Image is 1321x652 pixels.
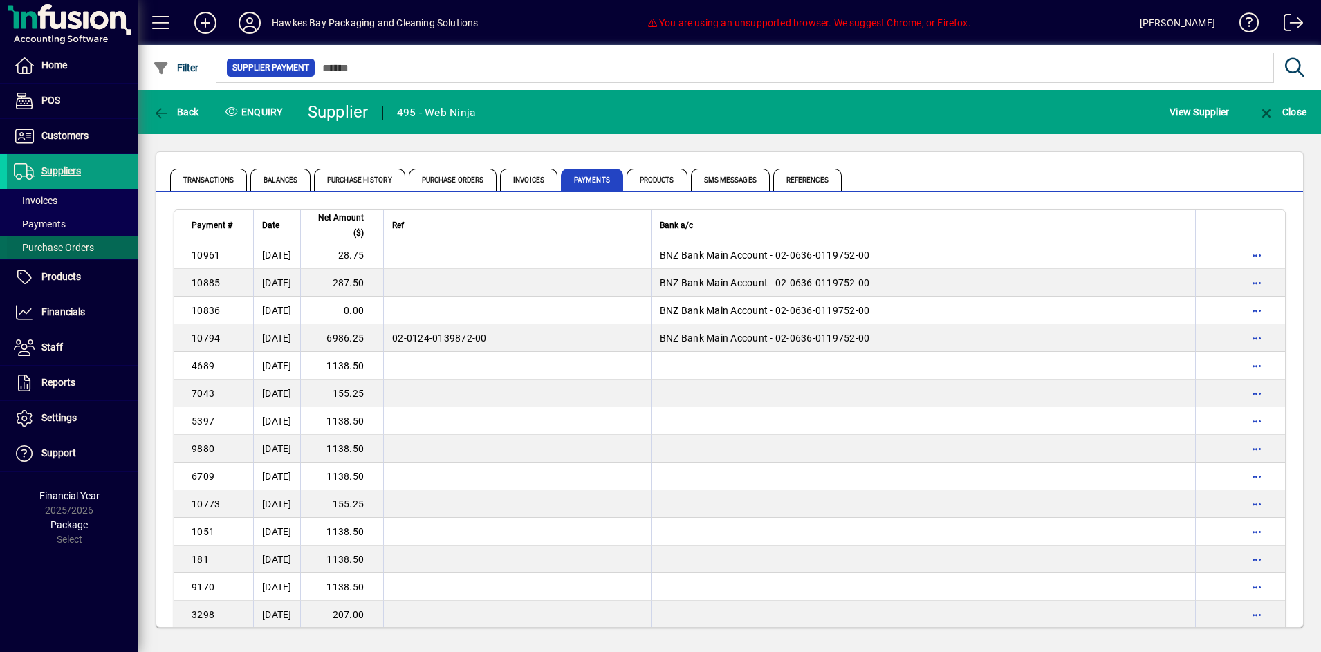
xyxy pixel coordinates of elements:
[41,412,77,423] span: Settings
[1229,3,1259,48] a: Knowledge Base
[253,380,300,407] td: [DATE]
[214,101,297,123] div: Enquiry
[253,435,300,463] td: [DATE]
[149,100,203,124] button: Back
[309,210,364,241] span: Net Amount ($)
[153,106,199,118] span: Back
[314,169,405,191] span: Purchase History
[300,241,383,269] td: 28.75
[14,242,94,253] span: Purchase Orders
[7,366,138,400] a: Reports
[1246,465,1268,487] button: More options
[1246,438,1268,460] button: More options
[300,435,383,463] td: 1138.50
[660,218,1187,233] div: Bank a/c
[1246,576,1268,598] button: More options
[1246,410,1268,432] button: More options
[1246,604,1268,626] button: More options
[253,573,300,601] td: [DATE]
[7,189,138,212] a: Invoices
[409,169,497,191] span: Purchase Orders
[41,59,67,71] span: Home
[192,526,214,537] span: 1051
[7,236,138,259] a: Purchase Orders
[300,546,383,573] td: 1138.50
[660,305,870,316] span: BNZ Bank Main Account - 02-0636-0119752-00
[253,407,300,435] td: [DATE]
[660,277,870,288] span: BNZ Bank Main Account - 02-0636-0119752-00
[300,573,383,601] td: 1138.50
[170,169,247,191] span: Transactions
[149,55,203,80] button: Filter
[39,490,100,501] span: Financial Year
[1246,244,1268,266] button: More options
[691,169,770,191] span: SMS Messages
[50,519,88,530] span: Package
[309,210,376,241] div: Net Amount ($)
[192,360,214,371] span: 4689
[41,447,76,458] span: Support
[14,218,66,230] span: Payments
[192,443,214,454] span: 9880
[41,130,89,141] span: Customers
[41,271,81,282] span: Products
[192,471,214,482] span: 6709
[7,212,138,236] a: Payments
[250,169,311,191] span: Balances
[253,490,300,518] td: [DATE]
[660,333,870,344] span: BNZ Bank Main Account - 02-0636-0119752-00
[1246,521,1268,543] button: More options
[41,306,85,317] span: Financials
[41,377,75,388] span: Reports
[253,518,300,546] td: [DATE]
[647,17,970,28] span: You are using an unsupported browser. We suggest Chrome, or Firefox.
[232,61,309,75] span: Supplier Payment
[41,342,63,353] span: Staff
[660,218,693,233] span: Bank a/c
[7,260,138,295] a: Products
[272,12,479,34] div: Hawkes Bay Packaging and Cleaning Solutions
[500,169,557,191] span: Invoices
[1244,100,1321,124] app-page-header-button: Close enquiry
[1170,101,1229,123] span: View Supplier
[300,407,383,435] td: 1138.50
[392,218,643,233] div: Ref
[192,250,220,261] span: 10961
[192,305,220,316] span: 10836
[1246,327,1268,349] button: More options
[300,490,383,518] td: 155.25
[253,297,300,324] td: [DATE]
[153,62,199,73] span: Filter
[392,333,487,344] span: 02-0124-0139872-00
[192,218,245,233] div: Payment #
[1166,100,1232,124] button: View Supplier
[300,297,383,324] td: 0.00
[192,499,220,510] span: 10773
[192,554,209,565] span: 181
[300,352,383,380] td: 1138.50
[397,102,476,124] div: 495 - Web Ninja
[228,10,272,35] button: Profile
[192,333,220,344] span: 10794
[1273,3,1304,48] a: Logout
[7,119,138,153] a: Customers
[1255,100,1310,124] button: Close
[253,241,300,269] td: [DATE]
[7,436,138,471] a: Support
[7,295,138,330] a: Financials
[14,195,57,206] span: Invoices
[561,169,623,191] span: Payments
[1246,548,1268,570] button: More options
[300,380,383,407] td: 155.25
[300,463,383,490] td: 1138.50
[7,84,138,118] a: POS
[300,269,383,297] td: 287.50
[300,324,383,352] td: 6986.25
[773,169,842,191] span: References
[1246,493,1268,515] button: More options
[253,463,300,490] td: [DATE]
[41,165,81,176] span: Suppliers
[183,10,228,35] button: Add
[138,100,214,124] app-page-header-button: Back
[7,401,138,436] a: Settings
